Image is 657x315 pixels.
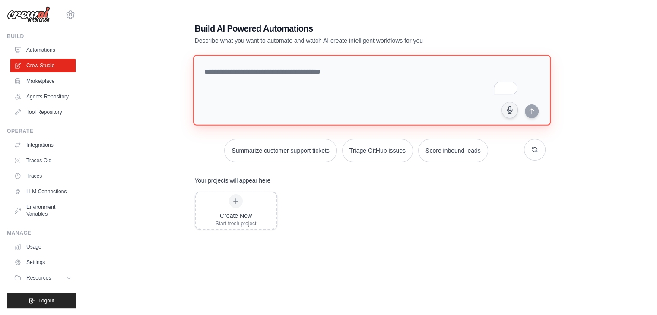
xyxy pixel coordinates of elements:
h3: Your projects will appear here [195,176,271,185]
button: Click to speak your automation idea [501,102,518,118]
textarea: To enrich screen reader interactions, please activate Accessibility in Grammarly extension settings [193,55,550,125]
button: Get new suggestions [524,139,546,161]
span: Logout [38,297,54,304]
div: Create New [216,211,257,220]
iframe: Chat Widget [614,274,657,315]
button: Triage GitHub issues [342,139,413,162]
p: Describe what you want to automate and watch AI create intelligent workflows for you [195,36,485,45]
a: Tool Repository [10,105,76,119]
button: Logout [7,293,76,308]
img: Logo [7,6,50,23]
div: Operate [7,128,76,135]
a: Usage [10,240,76,254]
a: Agents Repository [10,90,76,104]
a: Marketplace [10,74,76,88]
a: Traces [10,169,76,183]
h1: Build AI Powered Automations [195,22,485,35]
button: Score inbound leads [418,139,488,162]
button: Resources [10,271,76,285]
div: Manage [7,230,76,236]
span: Resources [26,274,51,281]
button: Summarize customer support tickets [224,139,336,162]
a: LLM Connections [10,185,76,198]
div: Start fresh project [216,220,257,227]
a: Automations [10,43,76,57]
a: Traces Old [10,154,76,167]
a: Environment Variables [10,200,76,221]
a: Settings [10,255,76,269]
div: Build [7,33,76,40]
a: Crew Studio [10,59,76,72]
a: Integrations [10,138,76,152]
